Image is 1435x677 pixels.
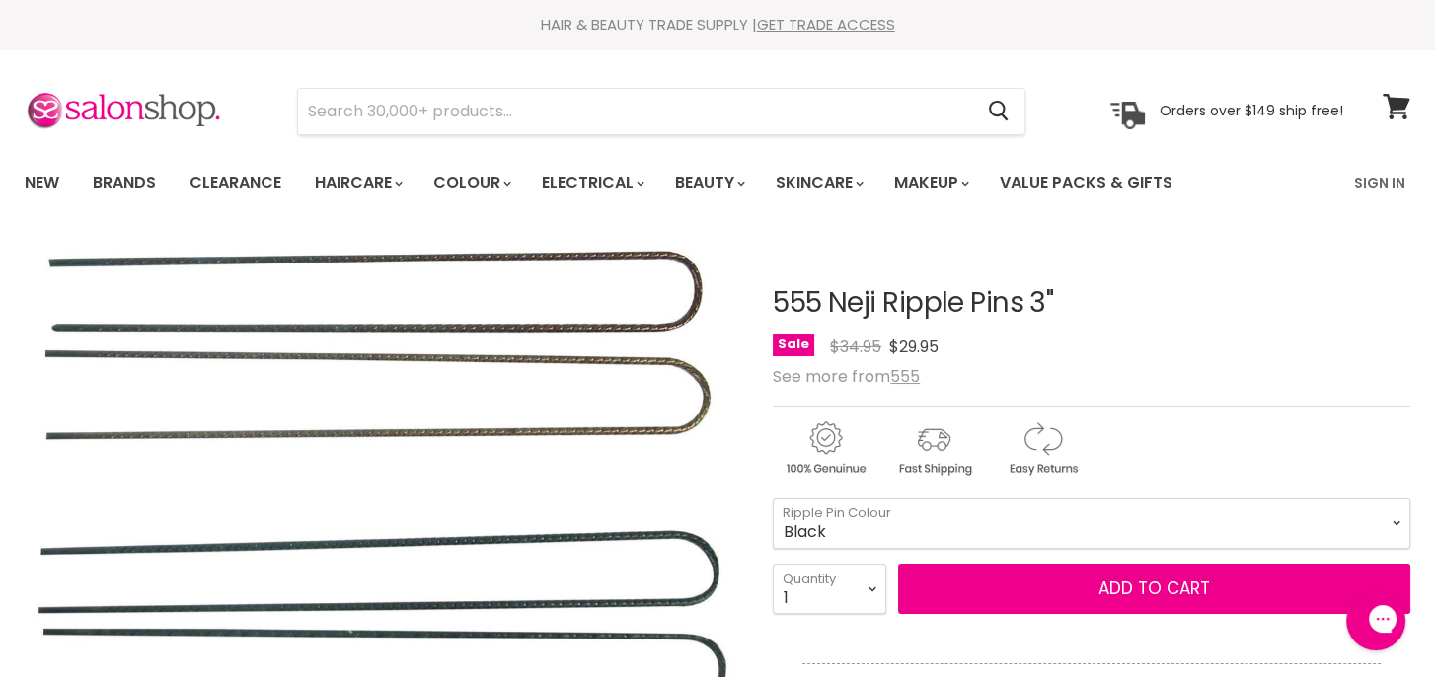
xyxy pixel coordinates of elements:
[881,418,986,479] img: shipping.gif
[298,89,972,134] input: Search
[1342,162,1417,203] a: Sign In
[418,162,523,203] a: Colour
[773,418,877,479] img: genuine.gif
[1336,584,1415,657] iframe: Gorgias live chat messenger
[773,365,920,388] span: See more from
[773,288,1410,319] h1: 555 Neji Ripple Pins 3"
[757,14,895,35] a: GET TRADE ACCESS
[889,336,939,358] span: $29.95
[773,564,886,614] select: Quantity
[898,564,1410,614] button: Add to cart
[990,418,1095,479] img: returns.gif
[773,334,814,356] span: Sale
[761,162,875,203] a: Skincare
[972,89,1024,134] button: Search
[879,162,981,203] a: Makeup
[175,162,296,203] a: Clearance
[527,162,656,203] a: Electrical
[985,162,1187,203] a: Value Packs & Gifts
[297,88,1025,135] form: Product
[78,162,171,203] a: Brands
[660,162,757,203] a: Beauty
[10,154,1265,211] ul: Main menu
[300,162,415,203] a: Haircare
[890,365,920,388] a: 555
[830,336,881,358] span: $34.95
[10,162,74,203] a: New
[1160,102,1343,119] p: Orders over $149 ship free!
